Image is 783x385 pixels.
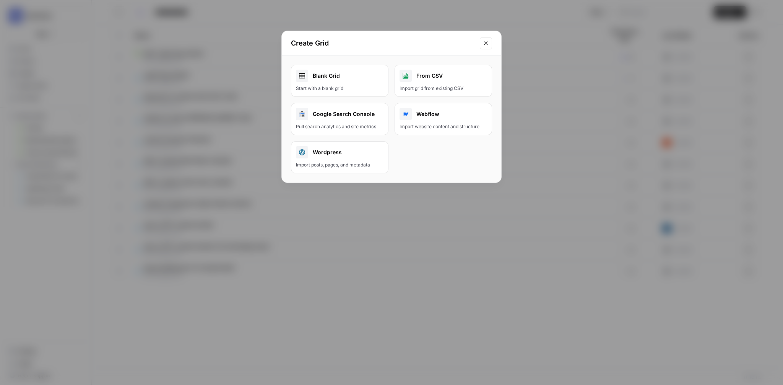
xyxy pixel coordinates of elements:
[400,108,487,120] div: Webflow
[291,38,475,49] h2: Create Grid
[296,162,383,168] div: Import posts, pages, and metadata
[291,103,388,135] button: Google Search ConsolePull search analytics and site metrics
[291,65,388,97] a: Blank GridStart with a blank grid
[296,123,383,130] div: Pull search analytics and site metrics
[400,70,487,82] div: From CSV
[395,65,492,97] button: From CSVImport grid from existing CSV
[296,85,383,92] div: Start with a blank grid
[400,123,487,130] div: Import website content and structure
[400,85,487,92] div: Import grid from existing CSV
[296,146,383,158] div: Wordpress
[395,103,492,135] button: WebflowImport website content and structure
[296,108,383,120] div: Google Search Console
[480,37,492,49] button: Close modal
[291,141,388,173] button: WordpressImport posts, pages, and metadata
[296,70,383,82] div: Blank Grid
